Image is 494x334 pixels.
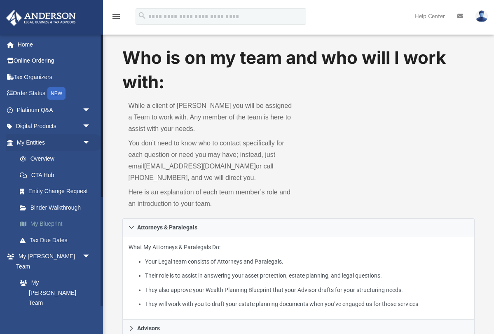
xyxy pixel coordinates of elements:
a: My Blueprint [12,216,103,232]
a: Tax Organizers [6,69,103,85]
span: arrow_drop_down [82,134,99,151]
div: NEW [47,87,66,100]
h1: Who is on my team and who will I work with: [122,46,474,94]
span: arrow_drop_down [82,102,99,119]
li: Their role is to assist in answering your asset protection, estate planning, and legal questions. [145,271,468,281]
p: While a client of [PERSON_NAME] you will be assigned a Team to work with. Any member of the team ... [128,100,293,135]
a: Digital Productsarrow_drop_down [6,118,103,135]
p: You don’t need to know who to contact specifically for each question or need you may have; instea... [128,138,293,184]
a: Entity Change Request [12,183,103,200]
span: Attorneys & Paralegals [137,224,197,230]
a: [EMAIL_ADDRESS][DOMAIN_NAME] [144,163,256,170]
p: What My Attorneys & Paralegals Do: [129,242,468,309]
span: arrow_drop_down [82,248,99,265]
span: Advisors [137,325,160,331]
a: Attorneys & Paralegals [122,218,474,236]
img: User Pic [475,10,488,22]
a: menu [111,16,121,21]
a: Home [6,36,103,53]
a: CTA Hub [12,167,103,183]
p: Here is an explanation of each team member’s role and an introduction to your team. [128,187,293,210]
a: My [PERSON_NAME] Team [12,275,95,311]
a: Binder Walkthrough [12,199,103,216]
a: Overview [12,151,103,167]
a: My [PERSON_NAME] Teamarrow_drop_down [6,248,99,275]
a: My Entitiesarrow_drop_down [6,134,103,151]
img: Anderson Advisors Platinum Portal [4,10,78,26]
div: Attorneys & Paralegals [122,236,474,320]
li: Your Legal team consists of Attorneys and Paralegals. [145,257,468,267]
li: They will work with you to draft your estate planning documents when you’ve engaged us for those ... [145,299,468,309]
li: They also approve your Wealth Planning Blueprint that your Advisor drafts for your structuring ne... [145,285,468,295]
a: Platinum Q&Aarrow_drop_down [6,102,103,118]
i: menu [111,12,121,21]
a: Tax Due Dates [12,232,103,248]
span: arrow_drop_down [82,118,99,135]
a: Order StatusNEW [6,85,103,102]
i: search [138,11,147,20]
a: Online Ordering [6,53,103,69]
